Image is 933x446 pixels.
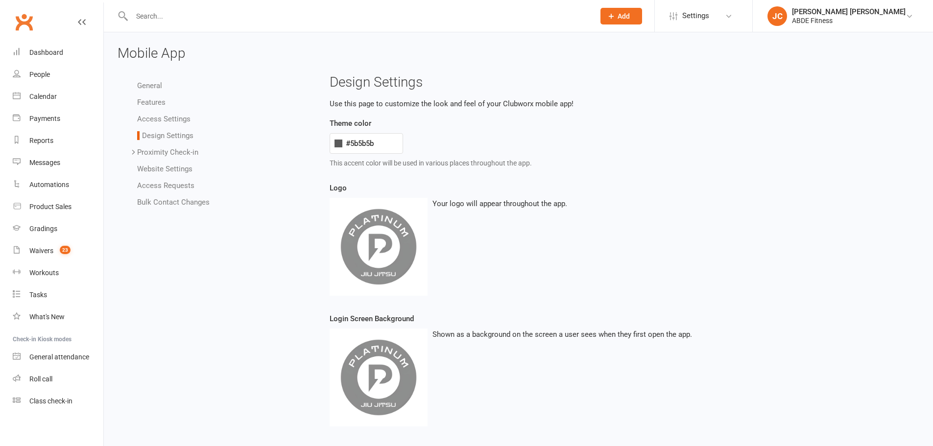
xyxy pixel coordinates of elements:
[60,246,71,254] span: 23
[29,70,50,78] div: People
[792,7,906,16] div: [PERSON_NAME] [PERSON_NAME]
[137,198,210,207] a: Bulk Contact Changes
[137,98,166,107] a: Features
[330,182,347,194] label: Logo
[13,196,103,218] a: Product Sales
[29,247,53,255] div: Waivers
[137,181,194,190] a: Access Requests
[330,198,428,296] img: 9917188d-b0cf-4f1d-b3e4-c31a117a4e53.jpeg
[29,203,72,211] div: Product Sales
[13,42,103,64] a: Dashboard
[792,16,906,25] div: ABDE Fitness
[13,108,103,130] a: Payments
[13,284,103,306] a: Tasks
[12,10,36,34] a: Clubworx
[330,158,763,168] div: This accent color will be used in various places throughout the app.
[29,181,69,188] div: Automations
[13,174,103,196] a: Automations
[330,117,371,129] label: Theme color
[13,346,103,368] a: General attendance kiosk mode
[29,353,89,361] div: General attendance
[118,46,919,61] h3: Mobile App
[29,375,52,383] div: Roll call
[330,313,414,325] label: Login Screen Background
[682,5,709,27] span: Settings
[13,64,103,86] a: People
[13,262,103,284] a: Workouts
[29,313,65,321] div: What's New
[13,152,103,174] a: Messages
[29,225,57,233] div: Gradings
[29,159,60,166] div: Messages
[137,164,192,173] a: Website Settings
[29,115,60,122] div: Payments
[330,75,911,90] h3: Design Settings
[13,130,103,152] a: Reports
[13,86,103,108] a: Calendar
[29,269,59,277] div: Workouts
[129,9,588,23] input: Search...
[137,81,162,90] a: General
[29,291,47,299] div: Tasks
[600,8,642,24] button: Add
[432,198,567,210] div: Your logo will appear throughout the app.
[618,12,630,20] span: Add
[137,115,191,123] a: Access Settings
[13,240,103,262] a: Waivers 23
[13,218,103,240] a: Gradings
[767,6,787,26] div: JC
[29,93,57,100] div: Calendar
[432,329,692,340] div: Shown as a background on the screen a user sees when they first open the app.
[137,131,193,140] a: Design Settings
[13,368,103,390] a: Roll call
[330,133,403,154] input: #888
[330,98,911,110] p: Use this page to customize the look and feel of your Clubworx mobile app!
[29,48,63,56] div: Dashboard
[13,390,103,412] a: Class kiosk mode
[137,148,198,157] a: Proximity Check-in
[13,306,103,328] a: What's New
[29,137,53,144] div: Reports
[330,329,428,426] img: 9917188d-b0cf-4f1d-b3e4-c31a117a4e53.jpeg
[29,397,72,405] div: Class check-in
